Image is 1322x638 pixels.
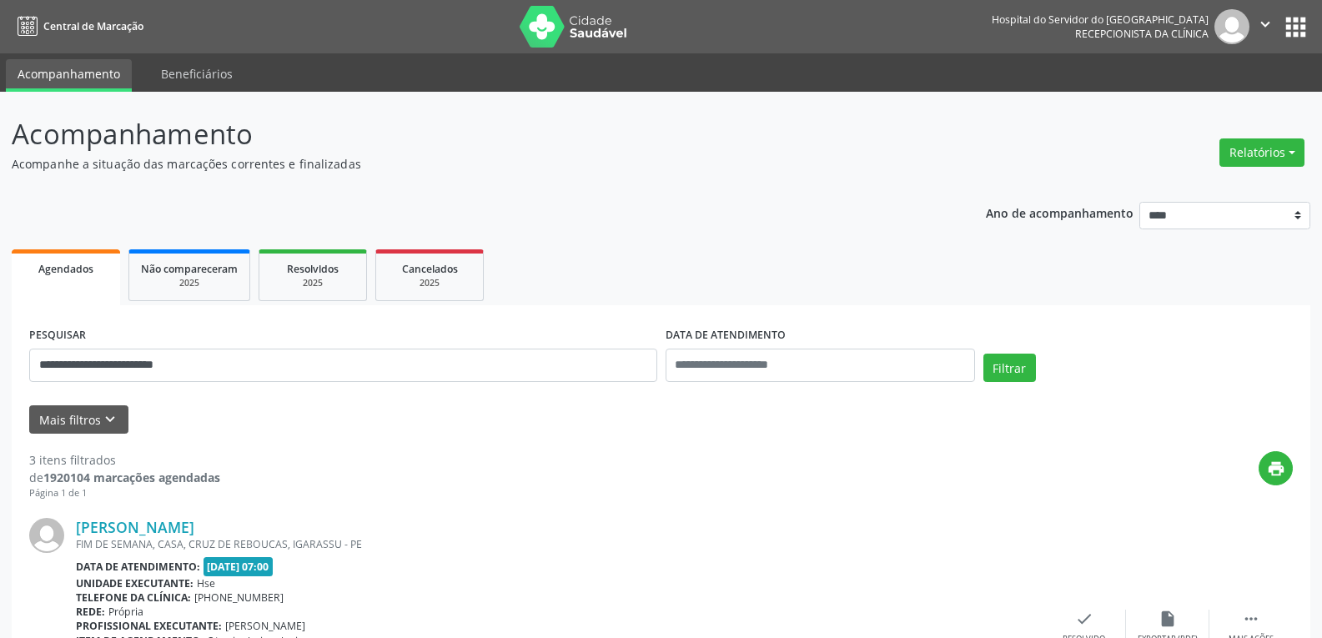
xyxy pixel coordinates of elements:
a: Central de Marcação [12,13,143,40]
button:  [1249,9,1281,44]
span: Própria [108,605,143,619]
a: Beneficiários [149,59,244,88]
span: Central de Marcação [43,19,143,33]
span: Cancelados [402,262,458,276]
button: print [1259,451,1293,485]
p: Ano de acompanhamento [986,202,1134,223]
img: img [1214,9,1249,44]
span: Agendados [38,262,93,276]
button: Relatórios [1219,138,1304,167]
b: Unidade executante: [76,576,194,590]
div: 2025 [141,277,238,289]
button: Mais filtroskeyboard_arrow_down [29,405,128,435]
i: check [1075,610,1093,628]
strong: 1920104 marcações agendadas [43,470,220,485]
img: img [29,518,64,553]
div: FIM DE SEMANA, CASA, CRUZ DE REBOUCAS, IGARASSU - PE [76,537,1043,551]
b: Data de atendimento: [76,560,200,574]
button: Filtrar [983,354,1036,382]
a: Acompanhamento [6,59,132,92]
i:  [1256,15,1274,33]
div: 3 itens filtrados [29,451,220,469]
b: Rede: [76,605,105,619]
div: de [29,469,220,486]
button: apps [1281,13,1310,42]
label: PESQUISAR [29,323,86,349]
div: 2025 [271,277,354,289]
i:  [1242,610,1260,628]
a: [PERSON_NAME] [76,518,194,536]
label: DATA DE ATENDIMENTO [666,323,786,349]
div: Página 1 de 1 [29,486,220,500]
div: 2025 [388,277,471,289]
span: [PERSON_NAME] [225,619,305,633]
span: [PHONE_NUMBER] [194,590,284,605]
i: keyboard_arrow_down [101,410,119,429]
span: Resolvidos [287,262,339,276]
b: Telefone da clínica: [76,590,191,605]
span: Recepcionista da clínica [1075,27,1209,41]
p: Acompanhamento [12,113,921,155]
i: print [1267,460,1285,478]
div: Hospital do Servidor do [GEOGRAPHIC_DATA] [992,13,1209,27]
span: [DATE] 07:00 [204,557,274,576]
p: Acompanhe a situação das marcações correntes e finalizadas [12,155,921,173]
b: Profissional executante: [76,619,222,633]
span: Hse [197,576,215,590]
span: Não compareceram [141,262,238,276]
i: insert_drive_file [1159,610,1177,628]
